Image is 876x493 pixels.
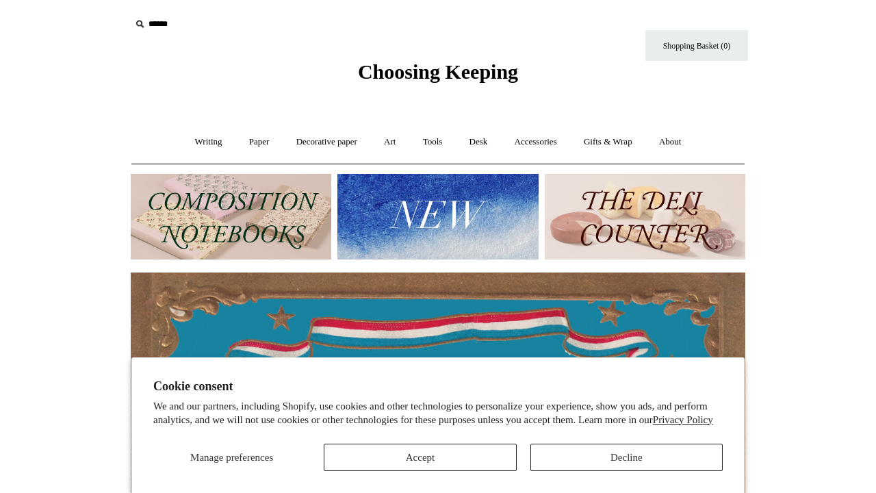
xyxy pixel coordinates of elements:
[645,30,748,61] a: Shopping Basket (0)
[183,124,235,160] a: Writing
[653,414,713,425] a: Privacy Policy
[647,124,694,160] a: About
[153,379,723,394] h2: Cookie consent
[284,124,370,160] a: Decorative paper
[131,174,331,260] img: 202302 Composition ledgers.jpg__PID:69722ee6-fa44-49dd-a067-31375e5d54ec
[457,124,500,160] a: Desk
[153,444,310,471] button: Manage preferences
[571,124,645,160] a: Gifts & Wrap
[372,124,408,160] a: Art
[190,452,273,463] span: Manage preferences
[530,444,723,471] button: Decline
[411,124,455,160] a: Tools
[358,71,518,81] a: Choosing Keeping
[324,444,516,471] button: Accept
[358,60,518,83] span: Choosing Keeping
[545,174,745,260] img: The Deli Counter
[502,124,569,160] a: Accessories
[237,124,282,160] a: Paper
[337,174,538,260] img: New.jpg__PID:f73bdf93-380a-4a35-bcfe-7823039498e1
[153,400,723,427] p: We and our partners, including Shopify, use cookies and other technologies to personalize your ex...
